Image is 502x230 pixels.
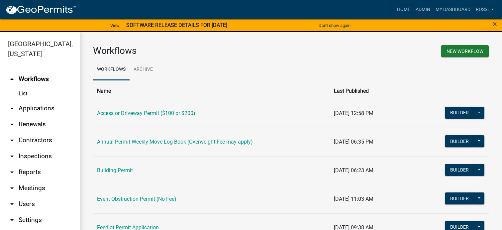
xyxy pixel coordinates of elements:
[413,3,433,16] a: Admin
[8,200,16,208] i: arrow_drop_down
[445,107,474,119] button: Builder
[334,139,373,145] span: [DATE] 06:35 PM
[8,168,16,176] i: arrow_drop_down
[97,110,195,116] a: Access or Driveway Permit ($100 or $200)
[433,3,473,16] a: My Dashboard
[330,83,432,99] th: Last Published
[93,83,330,99] th: Name
[473,3,497,16] a: RossL
[8,104,16,112] i: arrow_drop_down
[334,167,373,173] span: [DATE] 06:23 AM
[130,59,157,80] a: Archive
[334,110,373,116] span: [DATE] 12:58 PM
[441,45,489,57] button: New Workflow
[445,135,474,147] button: Builder
[93,59,130,80] a: Workflows
[8,184,16,192] i: arrow_drop_down
[8,120,16,128] i: arrow_drop_down
[97,139,253,145] a: Annual Permit Weekly Move Log Book (Overweight Fee may apply)
[8,75,16,83] i: arrow_drop_up
[334,196,373,202] span: [DATE] 11:03 AM
[108,20,122,31] a: View
[316,20,353,31] button: Don't show again
[493,20,497,28] button: Close
[493,19,497,29] span: ×
[8,136,16,144] i: arrow_drop_down
[394,3,413,16] a: Home
[445,164,474,176] button: Builder
[126,22,227,28] strong: SOFTWARE RELEASE DETAILS FOR [DATE]
[8,216,16,224] i: arrow_drop_down
[445,192,474,204] button: Builder
[8,152,16,160] i: arrow_drop_down
[93,45,286,57] h3: Workflows
[97,196,176,202] a: Event Obstruction Permit (No Fee)
[97,167,133,173] a: Building Permit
